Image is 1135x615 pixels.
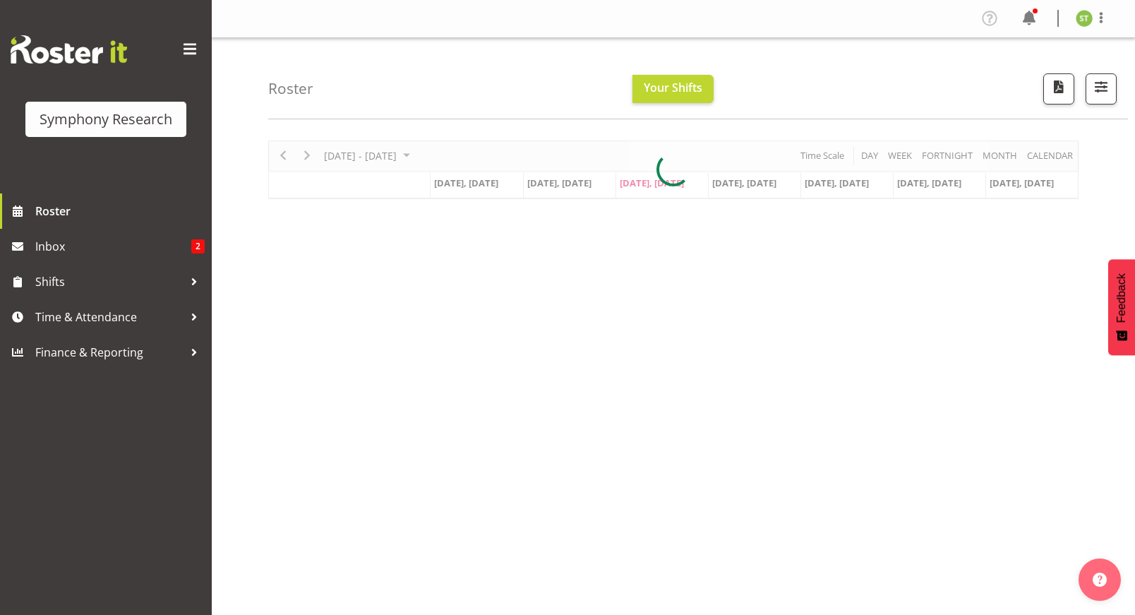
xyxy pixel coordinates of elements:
button: Download a PDF of the roster according to the set date range. [1043,73,1074,105]
button: Feedback - Show survey [1108,259,1135,355]
span: Your Shifts [644,80,702,95]
span: Inbox [35,236,191,257]
span: Finance & Reporting [35,342,184,363]
span: Shifts [35,271,184,292]
img: help-xxl-2.png [1093,573,1107,587]
h4: Roster [268,80,313,97]
img: Rosterit website logo [11,35,127,64]
div: Symphony Research [40,109,172,130]
span: Roster [35,201,205,222]
span: Feedback [1115,273,1128,323]
img: shelley-tahitahi6989.jpg [1076,10,1093,27]
button: Filter Shifts [1086,73,1117,105]
span: Time & Attendance [35,306,184,328]
span: 2 [191,239,205,253]
button: Your Shifts [632,75,714,103]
